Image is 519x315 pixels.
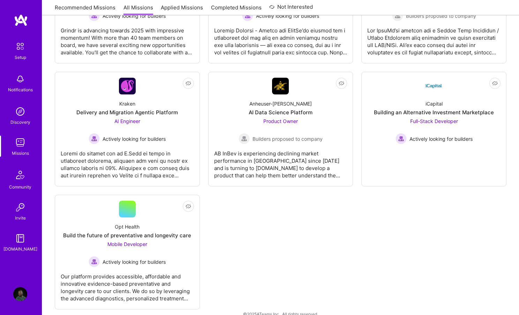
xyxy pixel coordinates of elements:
img: Actively looking for builders [242,10,253,21]
span: Mobile Developer [107,241,147,247]
div: [DOMAIN_NAME] [3,245,37,253]
img: teamwork [13,136,27,149]
div: Invite [15,214,26,222]
div: Building an Alternative Investment Marketplace [374,109,494,116]
img: Actively looking for builders [89,10,100,21]
div: Notifications [8,86,33,93]
img: guide book [13,231,27,245]
a: Applied Missions [161,4,203,15]
a: Recommended Missions [55,4,115,15]
a: Company LogoiCapitalBuilding an Alternative Investment MarketplaceFull-Stack Developer Actively l... [367,78,501,180]
span: Actively looking for builders [409,135,473,143]
div: Loremip Dolorsi - Ametco adi ElitSe’do eiusmod tem i utlaboreet dol mag aliq en admin veniamqu no... [214,21,347,56]
div: Missions [12,149,29,157]
div: Loremi do sitamet con ad E.Sedd ei tempo in utlaboreet dolorema, aliquaen adm veni qu nostr ex ul... [61,144,194,179]
a: Company LogoKrakenDelivery and Migration Agentic PlatformAI Engineer Actively looking for builder... [61,78,194,180]
div: Community [9,183,31,191]
a: All Missions [123,4,153,15]
span: Actively looking for builders [103,135,166,143]
span: AI Engineer [114,118,140,124]
a: Company LogoAnheuser-[PERSON_NAME]AI Data Science PlatformProduct Owner Builders proposed to comp... [214,78,347,180]
img: setup [13,39,28,54]
div: iCapital [426,100,443,107]
span: Product Owner [263,118,298,124]
div: Anheuser-[PERSON_NAME] [249,100,312,107]
img: Company Logo [426,78,442,94]
div: Kraken [119,100,135,107]
img: bell [13,72,27,86]
div: Grindr is advancing towards 2025 with impressive momentum! With more than 40 team members on boar... [61,21,194,56]
img: Actively looking for builders [89,133,100,144]
span: Builders proposed to company [406,12,476,20]
span: Actively looking for builders [103,258,166,266]
span: Actively looking for builders [256,12,319,20]
img: logo [14,14,28,26]
span: Builders proposed to company [253,135,323,143]
div: AB InBev is experiencing declining market performance in [GEOGRAPHIC_DATA] since [DATE] and is tu... [214,144,347,179]
a: Opt HealthBuild the future of preventative and longevity careMobile Developer Actively looking fo... [61,201,194,304]
img: Builders proposed to company [239,133,250,144]
div: Build the future of preventative and longevity care [63,232,191,239]
i: icon EyeClosed [186,203,191,209]
span: Full-Stack Developer [410,118,458,124]
img: Actively looking for builders [89,256,100,267]
span: Actively looking for builders [103,12,166,20]
img: Company Logo [119,78,136,94]
div: Our platform provides accessible, affordable and innovative evidence-based preventative and longe... [61,267,194,302]
i: icon EyeClosed [492,80,498,86]
img: User Avatar [13,287,27,301]
div: Setup [15,54,26,61]
div: Lor IpsuMd’si ametcon adi e Seddoe Temp Incididun / Utlabo Etdolorem aliq enimadmin ve quisn exer... [367,21,501,56]
i: icon EyeClosed [186,80,191,86]
i: icon EyeClosed [339,80,344,86]
img: Builders proposed to company [392,10,403,21]
div: Opt Health [115,223,140,230]
img: Community [12,167,29,183]
a: Completed Missions [211,4,262,15]
img: discovery [13,105,27,118]
a: Not Interested [269,3,313,15]
img: Company Logo [272,78,289,94]
a: User Avatar [12,287,29,301]
div: Discovery [10,118,30,126]
div: AI Data Science Platform [249,109,313,116]
img: Invite [13,200,27,214]
div: Delivery and Migration Agentic Platform [76,109,178,116]
img: Actively looking for builders [396,133,407,144]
